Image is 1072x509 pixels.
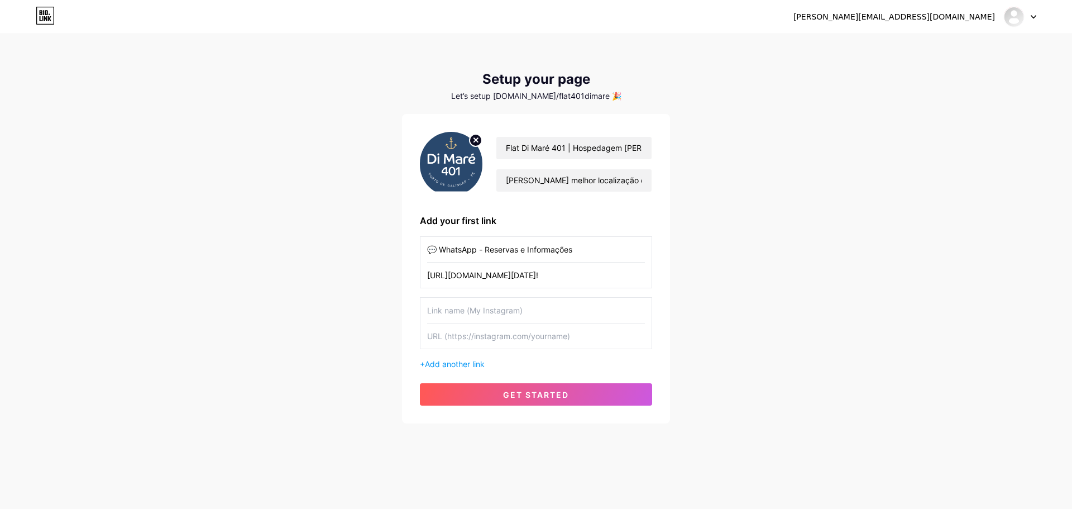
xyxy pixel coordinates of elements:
[496,137,652,159] input: Your name
[420,358,652,370] div: +
[420,383,652,406] button: get started
[427,298,645,323] input: Link name (My Instagram)
[427,263,645,288] input: URL (https://instagram.com/yourname)
[427,324,645,349] input: URL (https://instagram.com/yourname)
[425,359,485,369] span: Add another link
[402,72,670,87] div: Setup your page
[420,214,652,227] div: Add your first link
[503,390,569,399] span: get started
[427,237,645,262] input: Link name (My Instagram)
[496,169,652,192] input: bio
[420,132,482,196] img: profile pic
[1003,6,1025,27] img: flat401dimare
[402,92,670,101] div: Let’s setup [DOMAIN_NAME]/flat401dimare 🎉
[793,11,995,23] div: [PERSON_NAME][EMAIL_ADDRESS][DOMAIN_NAME]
